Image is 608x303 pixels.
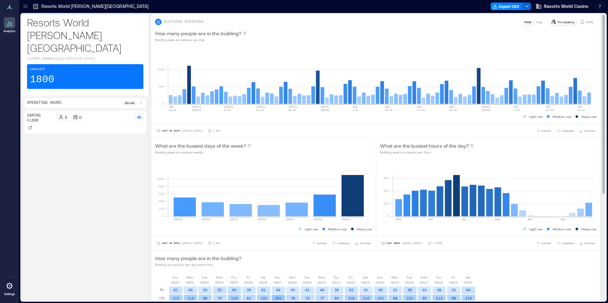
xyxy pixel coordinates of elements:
p: Fri [349,275,353,280]
p: Sun [275,275,280,280]
text: 56 [408,288,412,292]
p: Medium use [553,114,571,119]
p: Heavy use [581,114,597,119]
p: 1 Day [213,241,220,245]
p: Settings [4,292,15,296]
p: 09/17 [420,280,428,285]
text: 85 [422,296,427,300]
text: [DATE] [481,105,491,108]
tspan: 1000 [157,67,164,71]
p: Tue [202,275,207,280]
text: 115 [231,296,238,300]
p: 9a - 4a [125,100,135,105]
p: Wed [420,275,427,280]
p: 9a [160,287,164,292]
p: 09/20 [464,280,472,285]
p: 09/14 [376,280,384,285]
span: Resorts World Casino [544,3,588,10]
text: [DATE] [286,218,295,221]
text: 112 [173,296,179,300]
p: Resorts World [PERSON_NAME][GEOGRAPHIC_DATA] [41,3,149,10]
span: COMPARE [337,241,349,245]
text: 35 [203,288,207,292]
text: [DATE] [230,218,239,221]
text: 70 [218,296,222,300]
text: 12am [395,218,401,221]
text: AUG [353,105,357,108]
p: 1800 [30,73,54,86]
button: COMPARE [555,240,575,246]
text: [DATE] [342,218,351,221]
text: 44 [276,288,280,292]
tspan: 200 [383,201,389,205]
span: EXPORT [542,129,551,133]
p: Heavy use [357,226,372,232]
p: Building peak occupancy per Hour [380,150,474,155]
p: 08/31 [171,280,180,285]
p: Thu [231,275,237,280]
text: 3-9 [353,109,357,111]
p: 09/11 [332,280,341,285]
p: Medium use [328,226,347,232]
button: COMPARE [331,240,351,246]
p: 09/05 [244,280,253,285]
p: Avg [536,19,542,24]
p: Operating Hours [27,100,61,105]
p: Mon [391,275,398,280]
tspan: 0 [387,214,389,218]
text: 54 [466,288,471,292]
text: 102 [260,296,267,300]
button: Last 90 Days |[DATE]-[DATE] [155,240,204,246]
p: Wed [318,275,325,280]
text: [DATE] [288,105,298,108]
p: 09/02 [200,280,209,285]
text: 98 [203,296,207,300]
text: 14-20 [546,109,553,111]
button: COMPARE [555,128,575,134]
p: Building peak occupancy weekly [155,150,251,155]
text: 103 [348,296,355,300]
text: [DATE] [256,105,266,108]
text: [DATE] [321,109,330,111]
text: 7-13 [514,109,520,111]
p: 1 Day [213,129,220,133]
p: How many people are in the building? [155,30,241,37]
text: 114 [187,296,194,300]
tspan: 500 [159,84,164,88]
p: Capacity [30,67,45,72]
p: Medium use [553,226,571,232]
p: Building occupancy per day every hour [155,262,241,267]
text: 44 [320,288,324,292]
p: BUILDING OVERVIEW [164,19,203,24]
p: 09/18 [434,280,443,285]
p: 09/12 [347,280,355,285]
p: Tue [406,275,412,280]
button: EXPORT [535,128,553,134]
text: 110 [363,296,370,300]
text: 43 [188,288,193,292]
text: SEP [546,105,550,108]
p: Sun [172,275,178,280]
button: OPTIONS [353,240,372,246]
p: Fri [452,275,455,280]
p: Heavy use [581,226,597,232]
text: 20-26 [288,109,296,111]
text: 151 [275,296,282,300]
p: Peak [524,19,531,24]
p: 1 Hour [433,241,442,245]
tspan: 0 [162,214,164,218]
text: 6-12 [224,109,230,111]
text: 32 [452,288,456,292]
p: What are the busiest days of the week? [155,142,246,150]
span: EXPORT [317,241,327,245]
p: 09/03 [215,280,224,285]
text: [DATE] [192,105,201,108]
text: 88 [393,296,397,300]
a: Analytics [2,15,17,35]
p: 09/19 [449,280,458,285]
tspan: 200 [159,207,164,211]
p: 09/16 [405,280,414,285]
text: [DATE] [224,105,233,108]
p: Mon [187,275,193,280]
text: 8am [461,218,466,221]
